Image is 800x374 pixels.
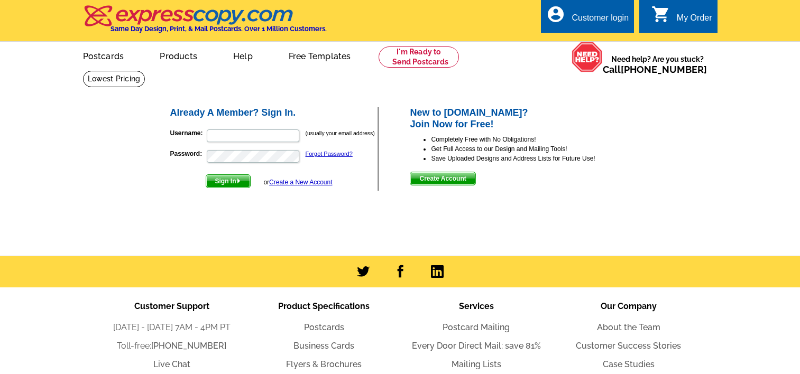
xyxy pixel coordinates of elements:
[443,322,510,332] a: Postcard Mailing
[272,43,368,68] a: Free Templates
[134,301,209,311] span: Customer Support
[431,135,631,144] li: Completely Free with No Obligations!
[651,12,712,25] a: shopping_cart My Order
[603,54,712,75] span: Need help? Are you stuck?
[170,107,378,119] h2: Already A Member? Sign In.
[286,359,362,369] a: Flyers & Brochures
[170,128,206,138] label: Username:
[263,177,332,187] div: or
[153,359,190,369] a: Live Chat
[412,341,541,351] a: Every Door Direct Mail: save 81%
[206,175,250,188] span: Sign In
[597,322,660,332] a: About the Team
[572,42,603,72] img: help
[306,151,353,157] a: Forgot Password?
[269,179,332,186] a: Create a New Account
[431,154,631,163] li: Save Uploaded Designs and Address Lists for Future Use!
[410,172,475,185] span: Create Account
[603,359,655,369] a: Case Studies
[452,359,501,369] a: Mailing Lists
[170,149,206,158] label: Password:
[304,322,344,332] a: Postcards
[431,144,631,154] li: Get Full Access to our Design and Mailing Tools!
[601,301,657,311] span: Our Company
[621,64,707,75] a: [PHONE_NUMBER]
[66,43,141,68] a: Postcards
[293,341,354,351] a: Business Cards
[206,174,251,188] button: Sign In
[83,13,327,33] a: Same Day Design, Print, & Mail Postcards. Over 1 Million Customers.
[572,13,629,28] div: Customer login
[459,301,494,311] span: Services
[651,5,670,24] i: shopping_cart
[677,13,712,28] div: My Order
[278,301,370,311] span: Product Specifications
[576,341,681,351] a: Customer Success Stories
[236,179,241,183] img: button-next-arrow-white.png
[603,64,707,75] span: Call
[306,130,375,136] small: (usually your email address)
[96,321,248,334] li: [DATE] - [DATE] 7AM - 4PM PT
[143,43,214,68] a: Products
[151,341,226,351] a: [PHONE_NUMBER]
[96,340,248,352] li: Toll-free:
[546,5,565,24] i: account_circle
[111,25,327,33] h4: Same Day Design, Print, & Mail Postcards. Over 1 Million Customers.
[410,172,475,185] button: Create Account
[216,43,270,68] a: Help
[410,107,631,130] h2: New to [DOMAIN_NAME]? Join Now for Free!
[546,12,629,25] a: account_circle Customer login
